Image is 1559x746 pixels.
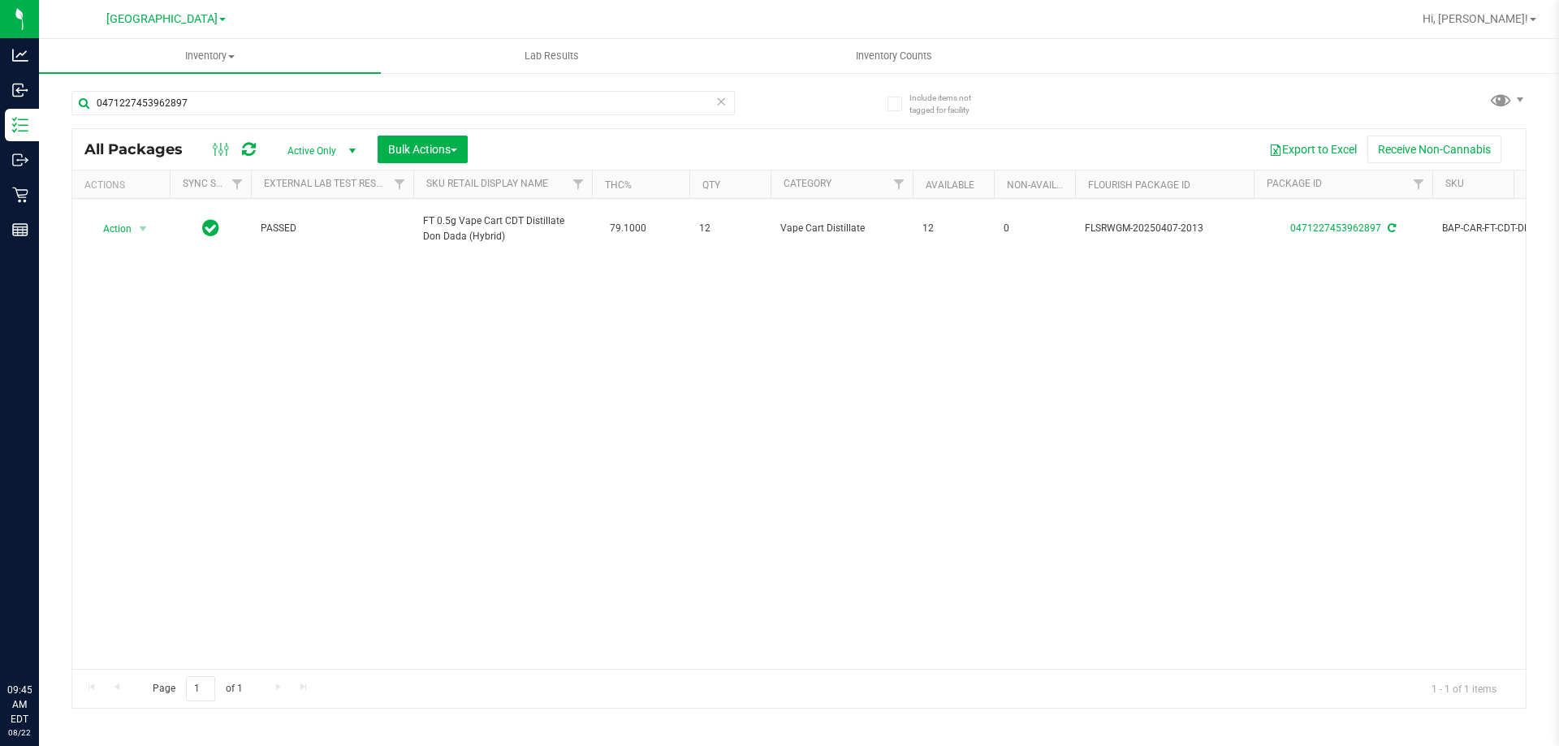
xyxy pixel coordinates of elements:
[1004,221,1065,236] span: 0
[1007,179,1079,191] a: Non-Available
[388,143,457,156] span: Bulk Actions
[926,179,974,191] a: Available
[133,218,153,240] span: select
[12,152,28,168] inline-svg: Outbound
[71,91,735,115] input: Search Package ID, Item Name, SKU, Lot or Part Number...
[834,49,954,63] span: Inventory Counts
[261,221,404,236] span: PASSED
[886,170,913,198] a: Filter
[12,82,28,98] inline-svg: Inbound
[602,217,654,240] span: 79.1000
[106,12,218,26] span: [GEOGRAPHIC_DATA]
[780,221,903,236] span: Vape Cart Distillate
[702,179,720,191] a: Qty
[699,221,761,236] span: 12
[7,683,32,727] p: 09:45 AM EDT
[12,187,28,203] inline-svg: Retail
[423,213,582,244] span: FT 0.5g Vape Cart CDT Distillate Don Dada (Hybrid)
[381,39,723,73] a: Lab Results
[183,178,245,189] a: Sync Status
[84,179,163,191] div: Actions
[224,170,251,198] a: Filter
[1290,222,1381,234] a: 0471227453962897
[605,179,632,191] a: THC%
[1259,136,1367,163] button: Export to Excel
[89,218,132,240] span: Action
[39,39,381,73] a: Inventory
[264,178,391,189] a: External Lab Test Result
[503,49,601,63] span: Lab Results
[387,170,413,198] a: Filter
[1445,178,1464,189] a: SKU
[1088,179,1190,191] a: Flourish Package ID
[186,676,215,701] input: 1
[1267,178,1322,189] a: Package ID
[1085,221,1244,236] span: FLSRWGM-20250407-2013
[715,91,727,112] span: Clear
[378,136,468,163] button: Bulk Actions
[1423,12,1528,25] span: Hi, [PERSON_NAME]!
[1406,170,1432,198] a: Filter
[909,92,991,116] span: Include items not tagged for facility
[1419,676,1509,701] span: 1 - 1 of 1 items
[16,616,65,665] iframe: Resource center
[1385,222,1396,234] span: Sync from Compliance System
[202,217,219,239] span: In Sync
[426,178,548,189] a: Sku Retail Display Name
[7,727,32,739] p: 08/22
[784,178,831,189] a: Category
[12,222,28,238] inline-svg: Reports
[84,140,199,158] span: All Packages
[922,221,984,236] span: 12
[723,39,1065,73] a: Inventory Counts
[12,47,28,63] inline-svg: Analytics
[565,170,592,198] a: Filter
[1367,136,1501,163] button: Receive Non-Cannabis
[139,676,256,701] span: Page of 1
[12,117,28,133] inline-svg: Inventory
[39,49,381,63] span: Inventory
